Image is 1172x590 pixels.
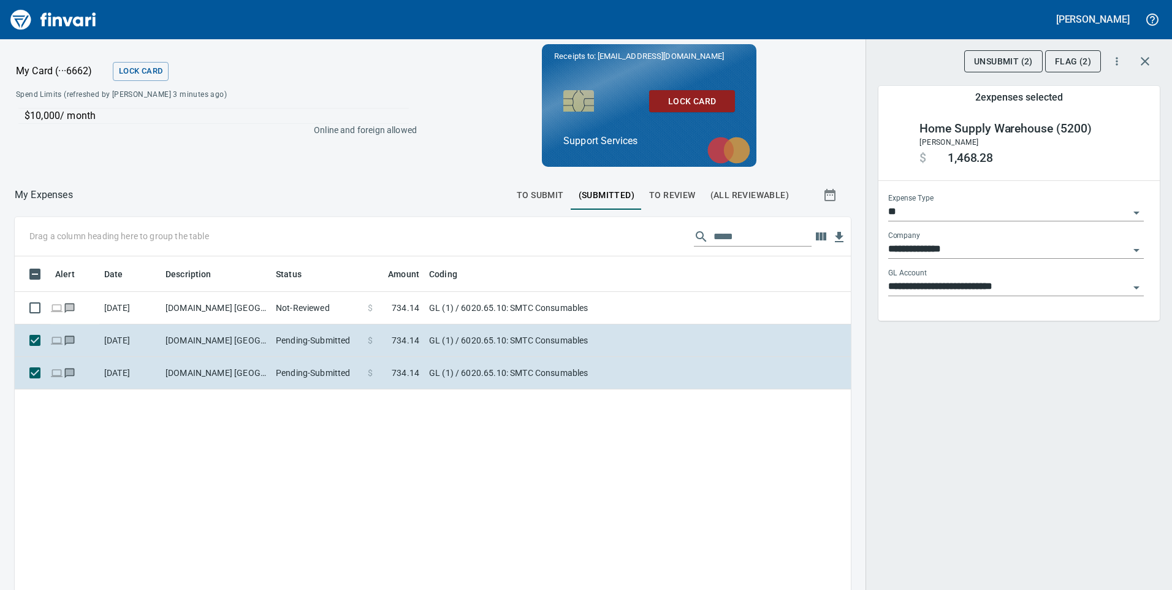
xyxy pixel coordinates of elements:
[55,267,75,282] span: Alert
[1103,48,1130,75] button: More
[63,304,76,312] span: Has messages
[424,324,731,357] td: GL (1) / 6020.65.10: SMTC Consumables
[975,91,1062,104] h5: 2 expenses selected
[1128,279,1145,296] button: Open
[919,138,978,147] span: [PERSON_NAME]
[1045,50,1101,73] button: Flag (2)
[161,292,271,324] td: [DOMAIN_NAME] [GEOGRAPHIC_DATA]
[29,230,209,242] p: Drag a column heading here to group the table
[119,64,162,79] span: Lock Card
[50,336,63,344] span: Online transaction
[63,369,76,377] span: Has messages
[974,54,1033,69] span: Unsubmit (2)
[368,367,373,379] span: $
[99,324,161,357] td: [DATE]
[649,90,735,113] button: Lock Card
[276,267,302,282] span: Status
[429,267,457,282] span: Coding
[964,50,1043,73] button: Unsubmit (2)
[50,304,63,312] span: Online transaction
[579,188,634,203] span: (Submitted)
[25,109,409,123] p: $10,000 / month
[372,267,419,282] span: Amount
[6,124,417,136] p: Online and foreign allowed
[1130,47,1160,76] button: Close transaction
[1128,242,1145,259] button: Open
[55,267,91,282] span: Alert
[812,228,830,246] button: Choose columns to display
[1056,13,1130,26] h5: [PERSON_NAME]
[368,334,373,347] span: $
[1053,10,1133,29] button: [PERSON_NAME]
[563,134,735,148] p: Support Services
[888,232,920,240] label: Company
[104,267,139,282] span: Date
[888,270,927,277] label: GL Account
[166,267,211,282] span: Description
[368,302,373,314] span: $
[392,302,419,314] span: 734.14
[554,50,744,63] p: Receipts to:
[1128,204,1145,221] button: Open
[919,121,1130,136] h4: Home Supply Warehouse (5200)
[104,267,123,282] span: Date
[50,369,63,377] span: Online transaction
[596,50,725,62] span: [EMAIL_ADDRESS][DOMAIN_NAME]
[271,357,363,389] td: Pending-Submitted
[271,324,363,357] td: Pending-Submitted
[919,151,926,166] span: $
[7,5,99,34] img: Finvari
[710,188,789,203] span: (All Reviewable)
[429,267,473,282] span: Coding
[161,324,271,357] td: [DOMAIN_NAME] [GEOGRAPHIC_DATA]
[276,267,318,282] span: Status
[424,292,731,324] td: GL (1) / 6020.65.10: SMTC Consumables
[16,64,108,79] p: My Card (···6662)
[113,62,169,81] button: Lock Card
[388,267,419,282] span: Amount
[424,357,731,389] td: GL (1) / 6020.65.10: SMTC Consumables
[63,336,76,344] span: Has messages
[812,180,851,210] button: Show transactions within a particular date range
[166,267,227,282] span: Description
[948,151,994,166] span: 1,468.28
[830,228,848,247] button: Download Table
[888,195,934,202] label: Expense Type
[701,131,756,170] img: mastercard.svg
[99,292,161,324] td: [DATE]
[271,292,363,324] td: Not-Reviewed
[392,367,419,379] span: 734.14
[15,188,73,202] nav: breadcrumb
[392,334,419,347] span: 734.14
[161,357,271,389] td: [DOMAIN_NAME] [GEOGRAPHIC_DATA]
[1055,54,1091,69] span: Flag (2)
[15,188,73,202] p: My Expenses
[517,188,564,203] span: To Submit
[659,94,725,109] span: Lock Card
[99,357,161,389] td: [DATE]
[649,188,696,203] span: To Review
[16,89,321,101] span: Spend Limits (refreshed by [PERSON_NAME] 3 minutes ago)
